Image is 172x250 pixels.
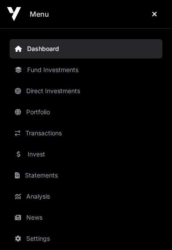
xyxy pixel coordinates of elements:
a: Analysis [10,187,162,206]
a: Transactions [10,123,162,143]
a: Dashboard [10,39,162,58]
button: Close [144,5,165,23]
a: News [10,208,162,227]
img: Icehouse Ventures Logo [7,7,21,21]
a: Fund Investments [10,60,162,80]
iframe: Chat Widget [128,208,172,250]
a: Statements [10,166,162,185]
a: Direct Investments [10,81,162,101]
a: Invest [10,145,162,164]
a: Portfolio [10,102,162,122]
h2: Menu [30,9,49,19]
a: Settings [10,229,162,248]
